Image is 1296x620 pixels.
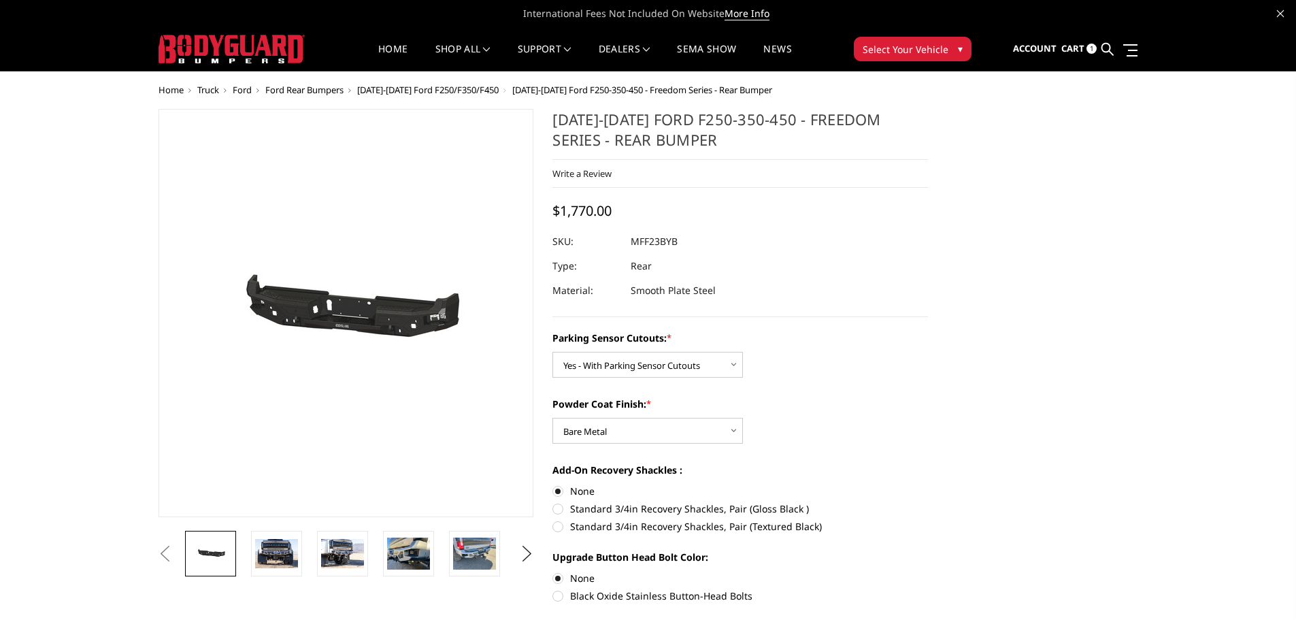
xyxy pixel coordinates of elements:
img: 2023-2025 Ford F250-350-450 - Freedom Series - Rear Bumper [321,539,364,568]
a: SEMA Show [677,44,736,71]
a: Truck [197,84,219,96]
dt: Material: [552,278,620,303]
span: 1 [1086,44,1097,54]
dt: Type: [552,254,620,278]
button: Previous [155,544,176,564]
img: 2023-2025 Ford F250-350-450 - Freedom Series - Rear Bumper [255,539,298,568]
button: Select Your Vehicle [854,37,971,61]
label: Black Oxide Stainless Button-Head Bolts [552,589,928,603]
span: Select Your Vehicle [863,42,948,56]
a: Support [518,44,571,71]
label: None [552,484,928,498]
label: Powder Coat Finish: [552,397,928,411]
dd: Smooth Plate Steel [631,278,716,303]
dd: MFF23BYB [631,229,678,254]
a: [DATE]-[DATE] Ford F250/F350/F450 [357,84,499,96]
button: Next [516,544,537,564]
a: Write a Review [552,167,612,180]
span: $1,770.00 [552,201,612,220]
dt: SKU: [552,229,620,254]
label: Add-On Recovery Shackles : [552,463,928,477]
a: Ford [233,84,252,96]
a: shop all [435,44,491,71]
a: Cart 1 [1061,31,1097,67]
dd: Rear [631,254,652,278]
span: ▾ [958,42,963,56]
span: Cart [1061,42,1084,54]
a: Home [159,84,184,96]
a: Dealers [599,44,650,71]
img: 2023-2025 Ford F250-350-450 - Freedom Series - Rear Bumper [453,538,496,570]
img: 2023-2025 Ford F250-350-450 - Freedom Series - Rear Bumper [387,538,430,570]
a: More Info [725,7,769,20]
span: Account [1013,42,1057,54]
a: 2023-2025 Ford F250-350-450 - Freedom Series - Rear Bumper [159,109,534,517]
label: Standard 3/4in Recovery Shackles, Pair (Gloss Black ) [552,502,928,516]
label: None [552,571,928,585]
label: Parking Sensor Cutouts: [552,331,928,345]
a: News [763,44,791,71]
label: Upgrade Button Head Bolt Color: [552,550,928,564]
iframe: Chat Widget [1228,555,1296,620]
h1: [DATE]-[DATE] Ford F250-350-450 - Freedom Series - Rear Bumper [552,109,928,160]
a: Home [378,44,408,71]
label: Standard 3/4in Recovery Shackles, Pair (Textured Black) [552,519,928,534]
img: BODYGUARD BUMPERS [159,35,305,63]
a: Ford Rear Bumpers [265,84,344,96]
span: [DATE]-[DATE] Ford F250-350-450 - Freedom Series - Rear Bumper [512,84,772,96]
a: Account [1013,31,1057,67]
